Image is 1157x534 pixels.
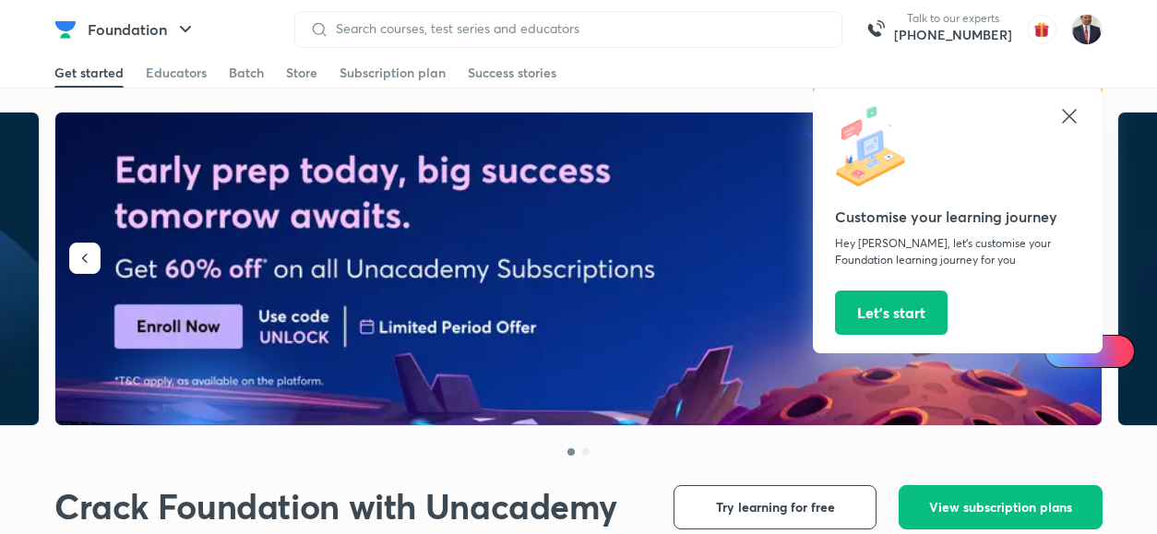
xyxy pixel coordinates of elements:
img: call-us [857,11,894,48]
button: View subscription plans [899,485,1103,529]
p: Hey [PERSON_NAME], let’s customise your Foundation learning journey for you [835,235,1080,268]
img: icon [835,105,918,188]
a: Store [286,58,317,88]
div: Success stories [468,64,556,82]
a: Educators [146,58,207,88]
h5: Customise your learning journey [835,206,1080,228]
div: Subscription plan [340,64,446,82]
span: View subscription plans [929,498,1072,516]
div: Educators [146,64,207,82]
button: Let’s start [835,291,948,335]
a: Success stories [468,58,556,88]
a: Get started [54,58,124,88]
button: Foundation [77,11,208,48]
h1: Crack Foundation with Unacademy [54,485,616,527]
button: Try learning for free [674,485,877,529]
a: Batch [229,58,264,88]
img: Ravindra Patil [1071,14,1103,45]
img: avatar [1027,15,1056,44]
div: Batch [229,64,264,82]
p: Talk to our experts [894,11,1012,26]
input: Search courses, test series and educators [328,21,827,36]
span: Try learning for free [716,498,835,516]
a: Subscription plan [340,58,446,88]
div: Get started [54,64,124,82]
img: Company Logo [54,18,77,41]
div: Store [286,64,317,82]
a: [PHONE_NUMBER] [894,26,1012,44]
